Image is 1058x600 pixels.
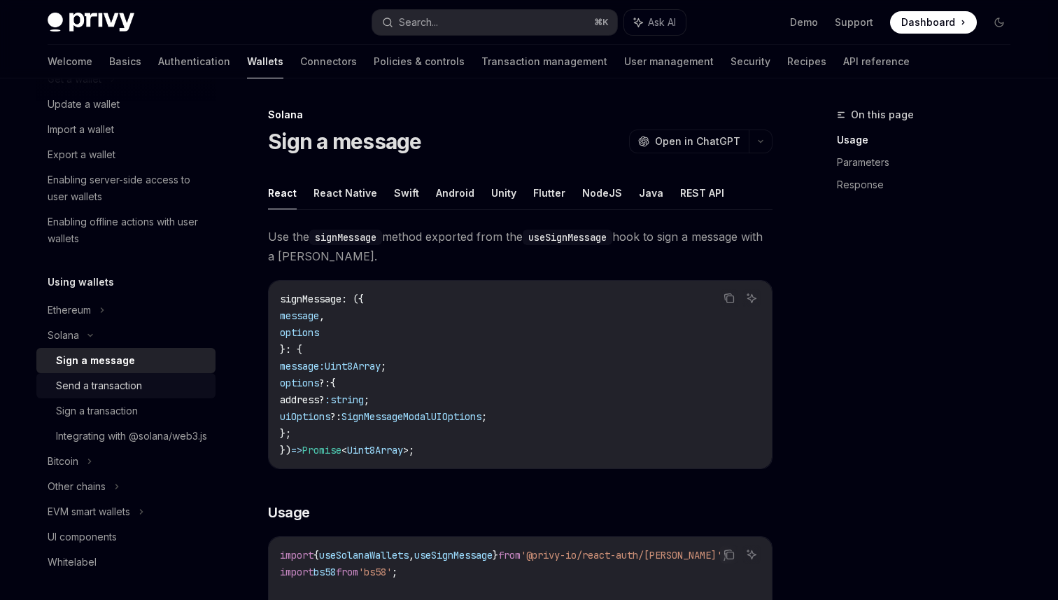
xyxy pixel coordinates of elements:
[319,549,409,561] span: useSolanaWallets
[36,398,216,424] a: Sign a transaction
[302,444,341,456] span: Promise
[48,529,117,545] div: UI components
[325,360,381,372] span: Uint8Array
[56,377,142,394] div: Send a transaction
[731,45,770,78] a: Security
[247,45,283,78] a: Wallets
[36,373,216,398] a: Send a transaction
[639,176,663,209] button: Java
[319,377,330,389] span: ?:
[720,289,738,307] button: Copy the contents from the code block
[372,10,617,35] button: Search...⌘K
[280,393,325,406] span: address?
[837,129,1022,151] a: Usage
[313,176,377,209] button: React Native
[720,545,738,564] button: Copy the contents from the code block
[313,566,336,578] span: bs58
[268,129,422,154] h1: Sign a message
[48,45,92,78] a: Welcome
[394,176,419,209] button: Swift
[36,167,216,209] a: Enabling server-side access to user wallets
[280,444,291,456] span: })
[280,377,319,389] span: options
[36,117,216,142] a: Import a wallet
[280,326,319,339] span: options
[409,444,414,456] span: ;
[56,403,138,419] div: Sign a transaction
[787,45,826,78] a: Recipes
[48,503,130,520] div: EVM smart wallets
[48,96,120,113] div: Update a wallet
[341,444,347,456] span: <
[280,410,330,423] span: uiOptions
[399,14,438,31] div: Search...
[364,393,369,406] span: ;
[158,45,230,78] a: Authentication
[280,549,313,561] span: import
[843,45,910,78] a: API reference
[336,566,358,578] span: from
[48,453,78,470] div: Bitcoin
[36,348,216,373] a: Sign a message
[330,377,336,389] span: {
[624,45,714,78] a: User management
[36,92,216,117] a: Update a wallet
[48,554,97,571] div: Whitelabel
[48,146,115,163] div: Export a wallet
[48,478,106,495] div: Other chains
[48,327,79,344] div: Solana
[48,274,114,291] h5: Using wallets
[521,549,722,561] span: '@privy-io/react-auth/[PERSON_NAME]'
[300,45,357,78] a: Connectors
[48,13,134,32] img: dark logo
[341,410,481,423] span: SignMessageModalUIOptions
[374,45,465,78] a: Policies & controls
[36,424,216,449] a: Integrating with @solana/web3.js
[280,566,313,578] span: import
[325,393,330,406] span: :
[594,17,609,28] span: ⌘ K
[436,176,474,209] button: Android
[347,444,403,456] span: Uint8Array
[319,309,325,322] span: ,
[56,428,207,445] div: Integrating with @solana/web3.js
[414,549,493,561] span: useSignMessage
[313,549,319,561] span: {
[624,10,686,35] button: Ask AI
[533,176,565,209] button: Flutter
[280,427,291,440] span: };
[648,15,676,29] span: Ask AI
[330,393,364,406] span: string
[280,343,302,356] span: }: {
[409,549,414,561] span: ,
[341,293,364,305] span: : ({
[36,142,216,167] a: Export a wallet
[268,176,297,209] button: React
[36,209,216,251] a: Enabling offline actions with user wallets
[851,106,914,123] span: On this page
[109,45,141,78] a: Basics
[280,360,325,372] span: message:
[48,172,207,205] div: Enabling server-side access to user wallets
[742,289,761,307] button: Ask AI
[837,174,1022,196] a: Response
[498,549,521,561] span: from
[392,566,397,578] span: ;
[280,309,319,322] span: message
[48,214,207,247] div: Enabling offline actions with user wallets
[330,410,341,423] span: ?:
[837,151,1022,174] a: Parameters
[358,566,392,578] span: 'bs58'
[268,503,310,522] span: Usage
[268,108,773,122] div: Solana
[291,444,302,456] span: =>
[742,545,761,564] button: Ask AI
[381,360,386,372] span: ;
[790,15,818,29] a: Demo
[481,410,487,423] span: ;
[901,15,955,29] span: Dashboard
[268,227,773,266] span: Use the method exported from the hook to sign a message with a [PERSON_NAME].
[48,121,114,138] div: Import a wallet
[988,11,1010,34] button: Toggle dark mode
[680,176,724,209] button: REST API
